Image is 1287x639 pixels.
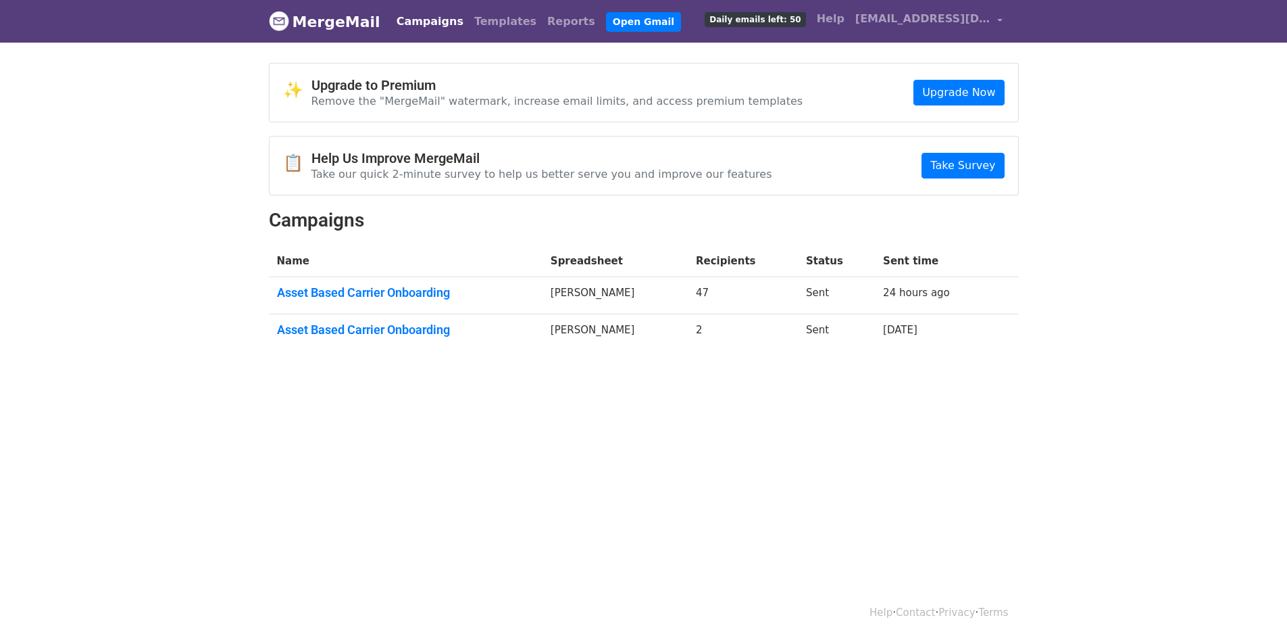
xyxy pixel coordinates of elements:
th: Spreadsheet [542,245,688,277]
a: [DATE] [883,324,917,336]
td: 2 [688,314,798,350]
a: Upgrade Now [913,80,1004,105]
td: Sent [798,277,875,314]
a: Help [811,5,850,32]
a: 24 hours ago [883,287,950,299]
span: Daily emails left: 50 [705,12,805,27]
span: ✨ [283,80,311,100]
a: Asset Based Carrier Onboarding [277,285,534,300]
a: Templates [469,8,542,35]
a: Terms [978,607,1008,619]
a: Campaigns [391,8,469,35]
a: Asset Based Carrier Onboarding [277,323,534,337]
a: Help [869,607,892,619]
p: Remove the "MergeMail" watermark, increase email limits, and access premium templates [311,94,803,108]
th: Name [269,245,542,277]
span: 📋 [283,153,311,173]
a: Take Survey [922,153,1004,179]
a: Privacy [938,607,975,619]
a: MergeMail [269,7,380,36]
h2: Campaigns [269,209,1019,232]
td: Sent [798,314,875,350]
a: Contact [896,607,935,619]
h4: Upgrade to Premium [311,77,803,93]
h4: Help Us Improve MergeMail [311,150,772,166]
span: [EMAIL_ADDRESS][DOMAIN_NAME] [855,11,990,27]
td: 47 [688,277,798,314]
td: [PERSON_NAME] [542,314,688,350]
a: Daily emails left: 50 [699,5,811,32]
img: MergeMail logo [269,11,289,31]
a: [EMAIL_ADDRESS][DOMAIN_NAME] [850,5,1008,37]
a: Reports [542,8,601,35]
p: Take our quick 2-minute survey to help us better serve you and improve our features [311,167,772,181]
th: Sent time [875,245,995,277]
th: Recipients [688,245,798,277]
th: Status [798,245,875,277]
a: Open Gmail [606,12,681,32]
td: [PERSON_NAME] [542,277,688,314]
